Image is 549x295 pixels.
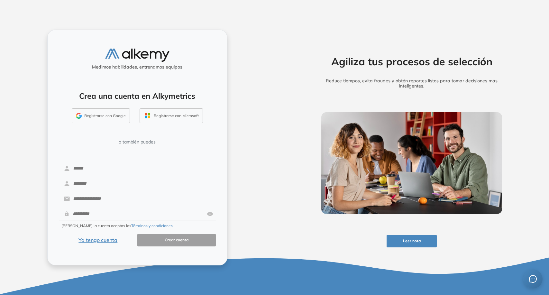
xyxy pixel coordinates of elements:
img: OUTLOOK_ICON [144,112,151,119]
h2: Agiliza tus procesos de selección [311,55,512,68]
button: Ya tengo cuenta [59,234,137,246]
img: img-more-info [321,112,502,214]
button: Leer nota [387,235,437,247]
button: Términos y condiciones [131,223,173,229]
span: message [529,275,537,283]
img: logo-alkemy [105,49,169,62]
span: [PERSON_NAME] la cuenta aceptas los [61,223,173,229]
button: Crear cuenta [137,234,216,246]
span: o también puedes [119,139,156,145]
button: Registrarse con Google [72,108,130,123]
h5: Reduce tiempos, evita fraudes y obtén reportes listos para tomar decisiones más inteligentes. [311,78,512,89]
h5: Medimos habilidades, entrenamos equipos [50,64,224,70]
img: GMAIL_ICON [76,113,82,119]
button: Registrarse con Microsoft [140,108,203,123]
img: asd [207,208,213,220]
h4: Crea una cuenta en Alkymetrics [56,91,219,101]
